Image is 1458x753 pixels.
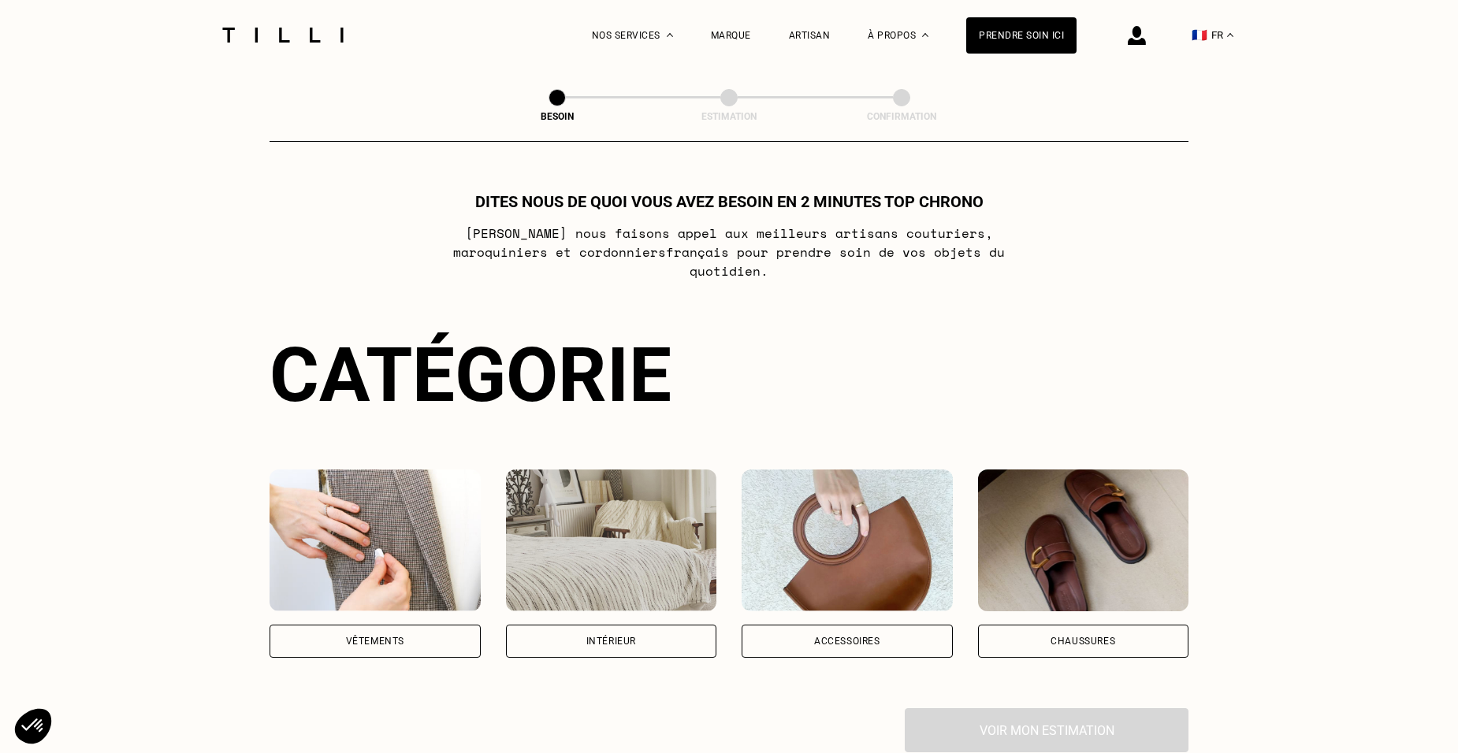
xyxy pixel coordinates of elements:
[789,30,831,41] a: Artisan
[506,469,717,611] img: Intérieur
[1227,33,1233,37] img: menu déroulant
[475,192,984,211] h1: Dites nous de quoi vous avez besoin en 2 minutes top chrono
[417,224,1042,280] p: [PERSON_NAME] nous faisons appel aux meilleurs artisans couturiers , maroquiniers et cordonniers ...
[814,636,880,646] div: Accessoires
[217,28,349,43] img: Logo du service de couturière Tilli
[922,33,928,37] img: Menu déroulant à propos
[270,469,481,611] img: Vêtements
[1192,28,1207,43] span: 🇫🇷
[978,469,1189,611] img: Chaussures
[1128,26,1146,45] img: icône connexion
[966,17,1077,54] a: Prendre soin ici
[823,111,980,122] div: Confirmation
[1051,636,1115,646] div: Chaussures
[478,111,636,122] div: Besoin
[711,30,751,41] a: Marque
[346,636,404,646] div: Vêtements
[667,33,673,37] img: Menu déroulant
[742,469,953,611] img: Accessoires
[650,111,808,122] div: Estimation
[270,331,1188,419] div: Catégorie
[586,636,636,646] div: Intérieur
